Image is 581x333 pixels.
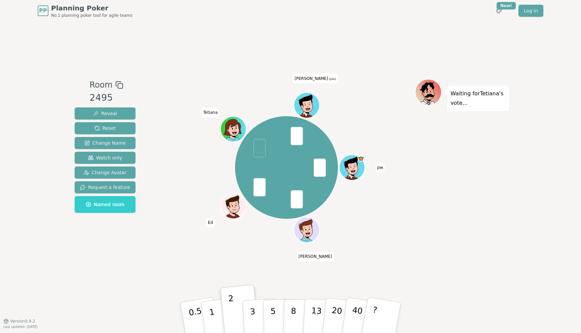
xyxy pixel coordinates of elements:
span: Watch only [88,154,122,161]
span: Click to change your name [201,108,219,117]
button: Change Avatar [75,166,135,179]
a: PPPlanning PokerNo.1 planning poker tool for agile teams [38,3,132,18]
button: New! [493,5,505,17]
span: Last updated: [DATE] [3,325,38,329]
span: Click to change your name [293,74,338,83]
p: 2 [228,294,237,330]
button: Named room [75,196,135,213]
div: New! [497,2,516,9]
span: Version 0.9.2 [10,319,35,324]
button: Change Name [75,137,135,149]
span: Named room [86,201,124,208]
span: PP [39,7,47,15]
span: No.1 planning poker tool for agile teams [51,13,132,18]
span: Change Avatar [84,169,127,176]
span: Reset [94,125,116,132]
p: Waiting for Tetiana 's vote... [451,89,506,108]
span: Click to change your name [297,252,334,261]
div: 2495 [89,91,123,105]
span: Request a feature [80,184,130,191]
button: Reveal [75,107,135,120]
span: Change Name [84,140,126,146]
span: Planning Poker [51,3,132,13]
span: pw is the host [357,155,364,162]
span: Reveal [93,110,117,117]
span: Click to change your name [206,218,215,227]
button: Version0.9.2 [3,319,35,324]
button: Watch only [75,152,135,164]
span: Click to change your name [376,163,385,172]
button: Request a feature [75,181,135,193]
a: Log in [518,5,543,17]
button: Reset [75,122,135,134]
span: (you) [328,78,336,81]
span: Room [89,79,112,91]
button: Click to change your avatar [295,93,319,117]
